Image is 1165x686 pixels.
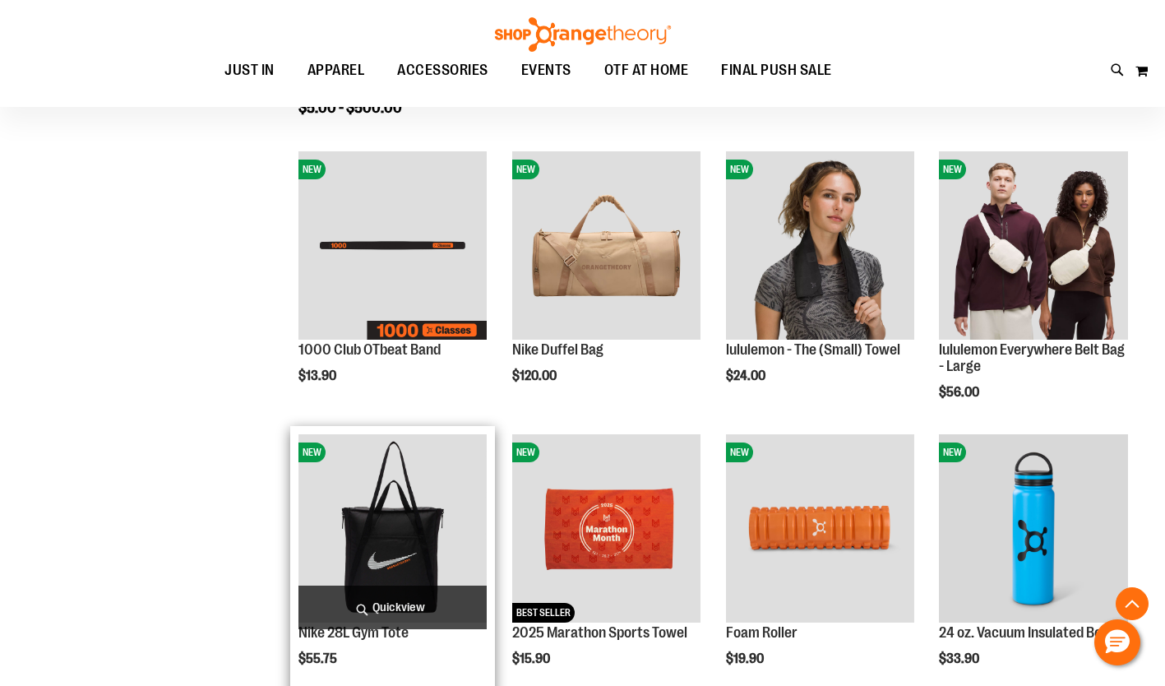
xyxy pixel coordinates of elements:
[298,586,487,629] a: Quickview
[931,143,1135,442] div: product
[726,151,914,342] a: lululemon - The (Small) TowelNEW
[291,52,381,90] a: APPAREL
[512,443,539,462] span: NEW
[521,52,571,89] span: EVENTS
[298,341,441,358] a: 1000 Club OTbeat Band
[298,151,487,342] a: Image of 1000 Club OTbeat BandNEW
[298,151,487,340] img: Image of 1000 Club OTbeat Band
[298,434,487,625] a: Nike 28L Gym ToteNEW
[298,160,326,179] span: NEW
[718,143,922,425] div: product
[726,434,914,625] a: Foam RollerNEW
[298,443,326,462] span: NEW
[726,434,914,623] img: Foam Roller
[298,651,340,666] span: $55.75
[512,624,687,641] a: 2025 Marathon Sports Towel
[726,651,766,666] span: $19.90
[726,160,753,179] span: NEW
[512,434,700,623] img: 2025 Marathon Sports Towel
[939,151,1127,340] img: lululemon Everywhere Belt Bag - Large
[721,52,832,89] span: FINAL PUSH SALE
[1094,619,1140,665] button: Hello, have a question? Let’s chat.
[298,100,402,116] span: $5.00 - $500.00
[1116,587,1149,620] button: Back To Top
[381,52,505,89] a: ACCESSORIES
[726,624,797,641] a: Foam Roller
[939,385,982,400] span: $56.00
[604,52,689,89] span: OTF AT HOME
[512,368,559,383] span: $120.00
[939,624,1123,641] a: 24 oz. Vacuum Insulated Bottle
[504,143,709,425] div: product
[307,52,365,89] span: APPAREL
[397,52,488,89] span: ACCESSORIES
[298,624,409,641] a: Nike 28L Gym Tote
[726,368,768,383] span: $24.00
[939,160,966,179] span: NEW
[939,651,982,666] span: $33.90
[726,443,753,462] span: NEW
[512,151,700,340] img: Nike Duffel Bag
[726,151,914,340] img: lululemon - The (Small) Towel
[939,434,1127,625] a: 24 oz. Vacuum Insulated BottleNEW
[492,17,673,52] img: Shop Orangetheory
[512,341,603,358] a: Nike Duffel Bag
[512,151,700,342] a: Nike Duffel BagNEW
[224,52,275,89] span: JUST IN
[588,52,705,90] a: OTF AT HOME
[939,443,966,462] span: NEW
[298,434,487,623] img: Nike 28L Gym Tote
[290,143,495,417] div: product
[705,52,848,90] a: FINAL PUSH SALE
[512,434,700,625] a: 2025 Marathon Sports TowelNEWBEST SELLER
[512,651,552,666] span: $15.90
[939,151,1127,342] a: lululemon Everywhere Belt Bag - LargeNEW
[512,603,575,623] span: BEST SELLER
[512,160,539,179] span: NEW
[298,368,339,383] span: $13.90
[726,341,900,358] a: lululemon - The (Small) Towel
[939,434,1127,623] img: 24 oz. Vacuum Insulated Bottle
[505,52,588,90] a: EVENTS
[939,341,1125,374] a: lululemon Everywhere Belt Bag - Large
[208,52,291,90] a: JUST IN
